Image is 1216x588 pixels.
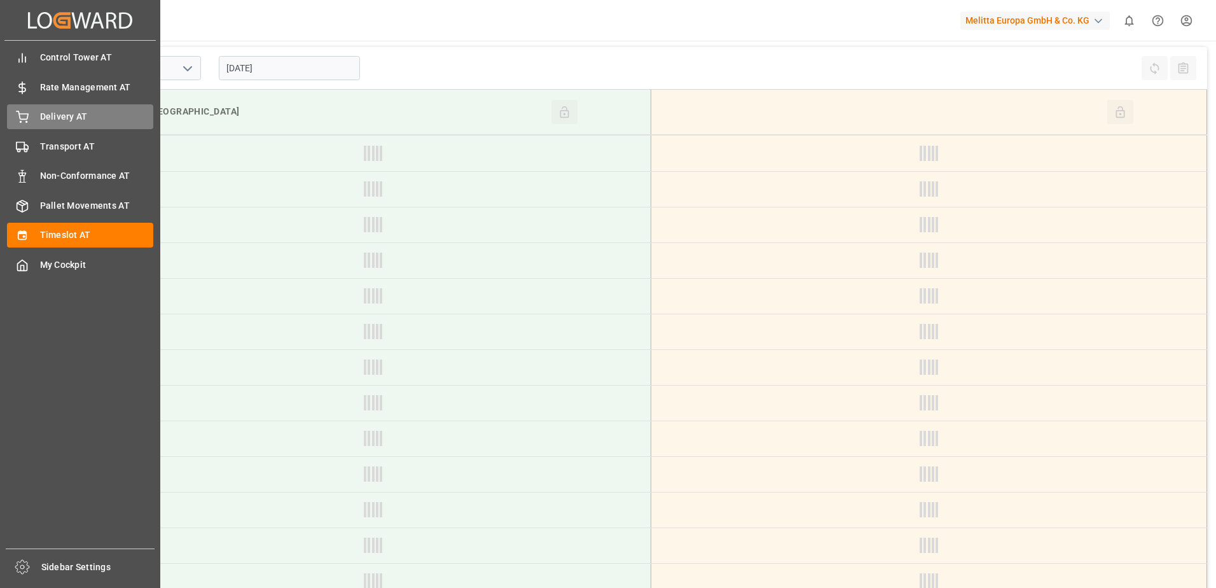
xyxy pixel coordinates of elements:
[960,11,1110,30] div: Melitta Europa GmbH & Co. KG
[40,169,154,183] span: Non-Conformance AT
[40,258,154,272] span: My Cockpit
[7,74,153,99] a: Rate Management AT
[106,100,551,124] div: Inbound [GEOGRAPHIC_DATA]
[960,8,1115,32] button: Melitta Europa GmbH & Co. KG
[41,561,155,574] span: Sidebar Settings
[40,228,154,242] span: Timeslot AT
[1143,6,1172,35] button: Help Center
[7,104,153,129] a: Delivery AT
[1115,6,1143,35] button: show 0 new notifications
[7,252,153,277] a: My Cockpit
[40,199,154,213] span: Pallet Movements AT
[7,223,153,248] a: Timeslot AT
[40,110,154,123] span: Delivery AT
[40,81,154,94] span: Rate Management AT
[219,56,360,80] input: DD-MM-YYYY
[40,51,154,64] span: Control Tower AT
[7,164,153,188] a: Non-Conformance AT
[7,193,153,218] a: Pallet Movements AT
[177,59,197,78] button: open menu
[40,140,154,153] span: Transport AT
[7,134,153,158] a: Transport AT
[7,45,153,70] a: Control Tower AT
